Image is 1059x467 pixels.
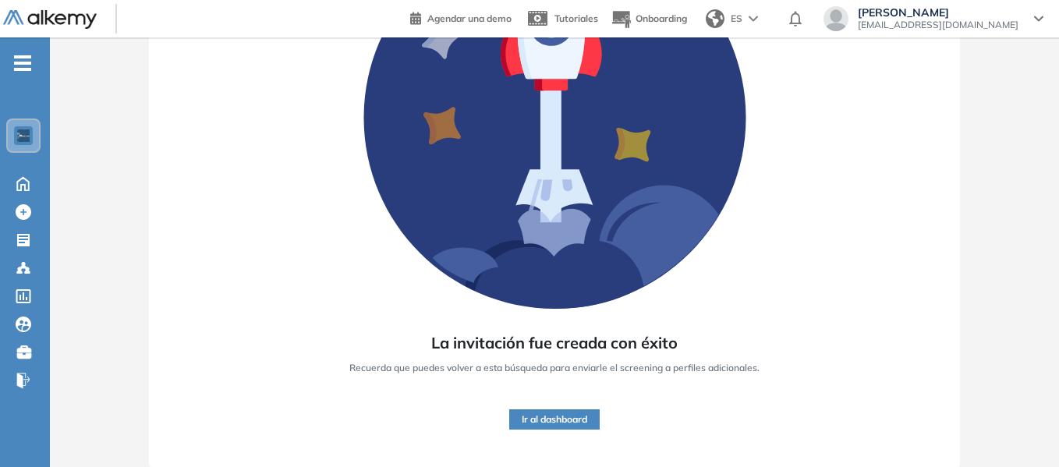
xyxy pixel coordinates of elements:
button: Onboarding [611,2,687,36]
img: Logo [3,10,97,30]
img: world [706,9,724,28]
span: ES [731,12,742,26]
i: - [14,62,31,65]
span: Tutoriales [554,12,598,24]
span: [PERSON_NAME] [858,6,1018,19]
img: arrow [749,16,758,22]
span: La invitación fue creada con éxito [431,331,678,355]
button: Ir al dashboard [509,409,600,430]
span: Recuerda que puedes volver a esta búsqueda para enviarle el screening a perfiles adicionales. [349,361,760,375]
a: Agendar una demo [410,8,512,27]
span: Onboarding [636,12,687,24]
span: [EMAIL_ADDRESS][DOMAIN_NAME] [858,19,1018,31]
span: Agendar una demo [427,12,512,24]
img: https://assets.alkemy.org/workspaces/1802/d452bae4-97f6-47ab-b3bf-1c40240bc960.jpg [17,129,30,142]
